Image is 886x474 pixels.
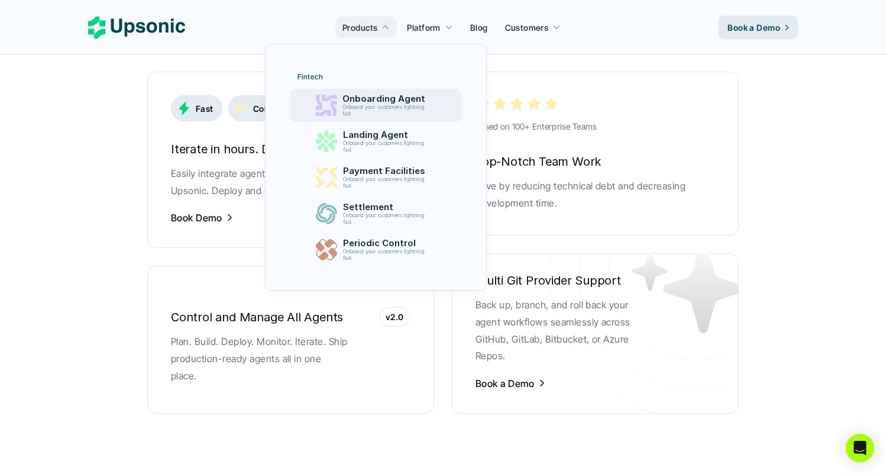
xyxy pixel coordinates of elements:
[171,211,222,224] p: Book Demo
[476,377,547,390] a: Book a Demo
[342,212,429,225] p: Onboard your customers lightning fast
[407,21,440,34] p: Platform
[342,130,430,140] p: Landing Agent
[253,102,306,115] p: Collaboration
[476,119,715,134] p: Based on 100+ Enterprise Teams
[342,104,429,117] p: Onboard your customers lightning fast
[335,17,397,38] a: Products
[342,140,429,153] p: Onboard your customers lightning fast
[476,178,715,212] p: Save by reducing technical debt and decreasing development time.
[171,211,234,224] a: Book Demo
[290,89,462,122] a: Onboarding AgentOnboard your customers lightning fast
[298,73,323,81] p: Fintech
[171,333,348,384] p: Plan. Build. Deploy. Monitor. Iterate. Ship production-ready agents all in one place.
[342,93,430,104] p: Onboarding Agent
[846,434,874,462] div: Open Intercom Messenger
[718,15,798,39] a: Book a Demo
[386,311,404,323] p: v2.0
[342,202,430,212] p: Settlement
[171,165,410,199] p: Easily integrate agents into your workflows with Upsonic. Deploy and launch in production quickly.
[476,377,534,390] p: Book a Demo
[290,125,461,158] a: Landing AgentOnboard your customers lightning fast
[476,296,653,365] p: Back up, branch, and roll back your agent workflows seamlessly across GitHub, GitLab, Bitbucket, ...
[476,151,715,172] h6: Top-Notch Team Work
[727,21,780,34] p: Book a Demo
[171,139,410,159] h6: Iterate in hours. Deploy with confidence.
[171,307,410,327] h6: Control and Manage All Agents
[342,249,429,262] p: Onboard your customers lightning fast
[342,238,430,249] p: Periodic Control
[196,102,214,115] p: Fast
[470,21,488,34] p: Blog
[342,176,429,189] p: Onboard your customers lightning fast
[342,166,430,176] p: Payment Facilities
[505,21,549,34] p: Customers
[342,21,377,34] p: Products
[463,17,495,38] a: Blog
